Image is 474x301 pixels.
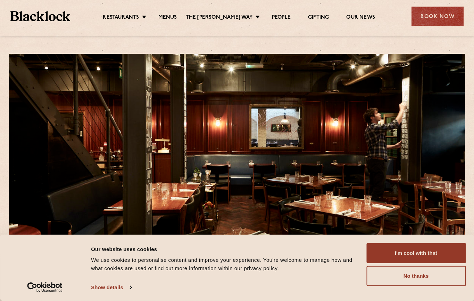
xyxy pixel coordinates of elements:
button: No thanks [366,266,466,286]
button: I'm cool with that [366,243,466,263]
div: We use cookies to personalise content and improve your experience. You're welcome to manage how a... [91,256,358,273]
img: BL_Textured_Logo-footer-cropped.svg [10,11,70,21]
div: Book Now [411,7,464,26]
a: People [272,14,291,22]
a: Gifting [308,14,329,22]
a: Restaurants [103,14,139,22]
a: The [PERSON_NAME] Way [186,14,253,22]
div: Our website uses cookies [91,245,358,253]
a: Usercentrics Cookiebot - opens in a new window [15,282,75,293]
a: Menus [158,14,177,22]
a: Our News [346,14,375,22]
a: Show details [91,282,131,293]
